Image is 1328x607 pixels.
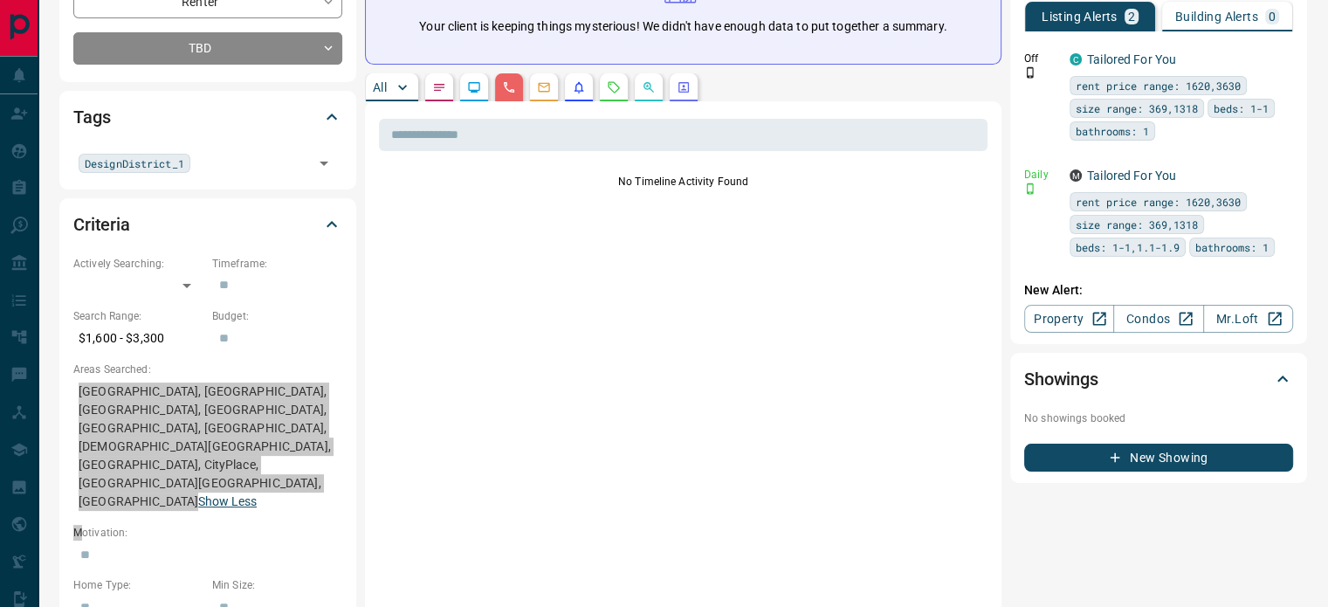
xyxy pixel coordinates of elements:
span: rent price range: 1620,3630 [1076,193,1241,210]
p: All [373,81,387,93]
svg: Push Notification Only [1024,183,1036,195]
h2: Tags [73,103,110,131]
a: Mr.Loft [1203,305,1293,333]
span: rent price range: 1620,3630 [1076,77,1241,94]
svg: Listing Alerts [572,80,586,94]
p: Min Size: [212,577,342,593]
div: Tags [73,96,342,138]
div: Criteria [73,203,342,245]
span: beds: 1-1 [1214,100,1269,117]
svg: Lead Browsing Activity [467,80,481,94]
h2: Showings [1024,365,1098,393]
span: DesignDistrict_1 [85,155,184,172]
p: No showings booked [1024,410,1293,426]
a: Tailored For You [1087,169,1176,183]
svg: Emails [537,80,551,94]
p: Home Type: [73,577,203,593]
svg: Opportunities [642,80,656,94]
a: Condos [1113,305,1203,333]
p: Motivation: [73,525,342,541]
svg: Agent Actions [677,80,691,94]
h2: Criteria [73,210,130,238]
div: condos.ca [1070,53,1082,66]
p: Off [1024,51,1059,66]
span: bathrooms: 1 [1195,238,1269,256]
svg: Push Notification Only [1024,66,1036,79]
svg: Calls [502,80,516,94]
p: Areas Searched: [73,362,342,377]
span: size range: 369,1318 [1076,100,1198,117]
p: Building Alerts [1175,10,1258,23]
p: New Alert: [1024,281,1293,300]
p: Budget: [212,308,342,324]
div: Showings [1024,358,1293,400]
div: mrloft.ca [1070,169,1082,182]
span: bathrooms: 1 [1076,122,1149,140]
a: Tailored For You [1087,52,1176,66]
svg: Notes [432,80,446,94]
span: beds: 1-1,1.1-1.9 [1076,238,1180,256]
p: [GEOGRAPHIC_DATA], [GEOGRAPHIC_DATA], [GEOGRAPHIC_DATA], [GEOGRAPHIC_DATA], [GEOGRAPHIC_DATA], [G... [73,377,342,516]
p: Search Range: [73,308,203,324]
p: $1,600 - $3,300 [73,324,203,353]
p: Timeframe: [212,256,342,272]
p: Daily [1024,167,1059,183]
a: Property [1024,305,1114,333]
p: No Timeline Activity Found [379,174,987,190]
button: Open [312,151,336,176]
p: Actively Searching: [73,256,203,272]
button: Show Less [198,493,257,511]
p: Your client is keeping things mysterious! We didn't have enough data to put together a summary. [419,17,946,36]
span: size range: 369,1318 [1076,216,1198,233]
button: New Showing [1024,444,1293,472]
svg: Requests [607,80,621,94]
p: 0 [1269,10,1276,23]
div: TBD [73,32,342,65]
p: Listing Alerts [1042,10,1118,23]
p: 2 [1128,10,1135,23]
